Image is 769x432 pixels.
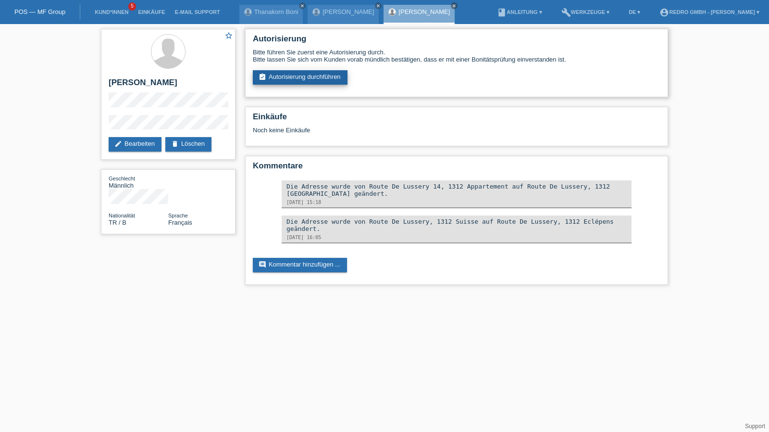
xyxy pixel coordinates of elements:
[170,9,225,15] a: E-Mail Support
[224,31,233,41] a: star_border
[109,137,161,152] a: editBearbeiten
[253,127,660,141] div: Noch keine Einkäufe
[624,9,645,15] a: DE ▾
[109,175,168,189] div: Männlich
[286,218,627,232] div: Die Adresse wurde von Route De Lussery, 1312 Suisse auf Route De Lussery, 1312 Eclépens geändert.
[300,3,305,8] i: close
[109,78,228,92] h2: [PERSON_NAME]
[375,2,382,9] a: close
[133,9,170,15] a: Einkäufe
[109,213,135,218] span: Nationalität
[659,8,669,17] i: account_circle
[451,2,458,9] a: close
[109,219,126,226] span: Türkei / B / 27.08.2022
[254,8,298,15] a: Thanakorn Boni
[497,8,507,17] i: book
[259,73,266,81] i: assignment_turned_in
[286,183,627,197] div: Die Adresse wurde von Route De Lussery 14, 1312 Appartement auf Route De Lussery, 1312 [GEOGRAPHI...
[14,8,65,15] a: POS — MF Group
[398,8,450,15] a: [PERSON_NAME]
[165,137,211,152] a: deleteLöschen
[90,9,133,15] a: Kund*innen
[253,49,660,63] div: Bitte führen Sie zuerst eine Autorisierung durch. Bitte lassen Sie sich vom Kunden vorab mündlich...
[224,31,233,40] i: star_border
[655,9,764,15] a: account_circleRedro GmbH - [PERSON_NAME] ▾
[253,70,347,85] a: assignment_turned_inAutorisierung durchführen
[109,176,135,181] span: Geschlecht
[322,8,374,15] a: [PERSON_NAME]
[452,3,457,8] i: close
[128,2,136,11] span: 5
[253,258,347,272] a: commentKommentar hinzufügen ...
[168,219,192,226] span: Français
[557,9,615,15] a: buildWerkzeuge ▾
[253,112,660,127] h2: Einkäufe
[168,213,188,218] span: Sprache
[492,9,546,15] a: bookAnleitung ▾
[171,140,179,148] i: delete
[286,235,627,240] div: [DATE] 16:05
[286,200,627,205] div: [DATE] 15:18
[745,423,765,430] a: Support
[299,2,306,9] a: close
[114,140,122,148] i: edit
[561,8,571,17] i: build
[253,34,660,49] h2: Autorisierung
[259,261,266,268] i: comment
[253,161,660,176] h2: Kommentare
[376,3,381,8] i: close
